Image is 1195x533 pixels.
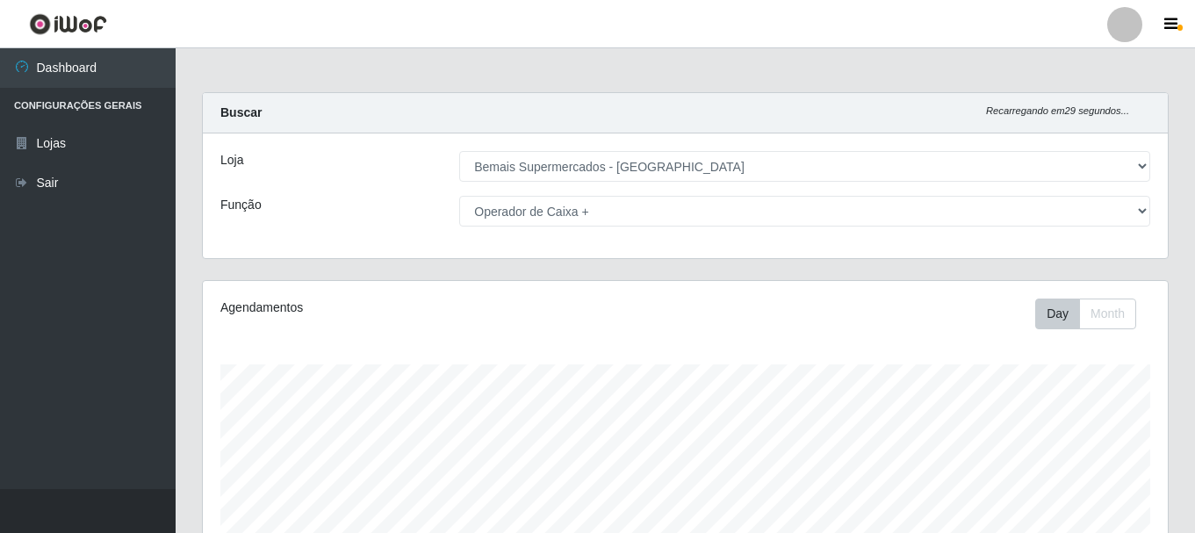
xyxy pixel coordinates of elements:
div: Agendamentos [220,299,593,317]
label: Função [220,196,262,214]
button: Month [1079,299,1136,329]
div: First group [1035,299,1136,329]
i: Recarregando em 29 segundos... [986,105,1129,116]
button: Day [1035,299,1080,329]
div: Toolbar with button groups [1035,299,1150,329]
img: CoreUI Logo [29,13,107,35]
strong: Buscar [220,105,262,119]
label: Loja [220,151,243,169]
